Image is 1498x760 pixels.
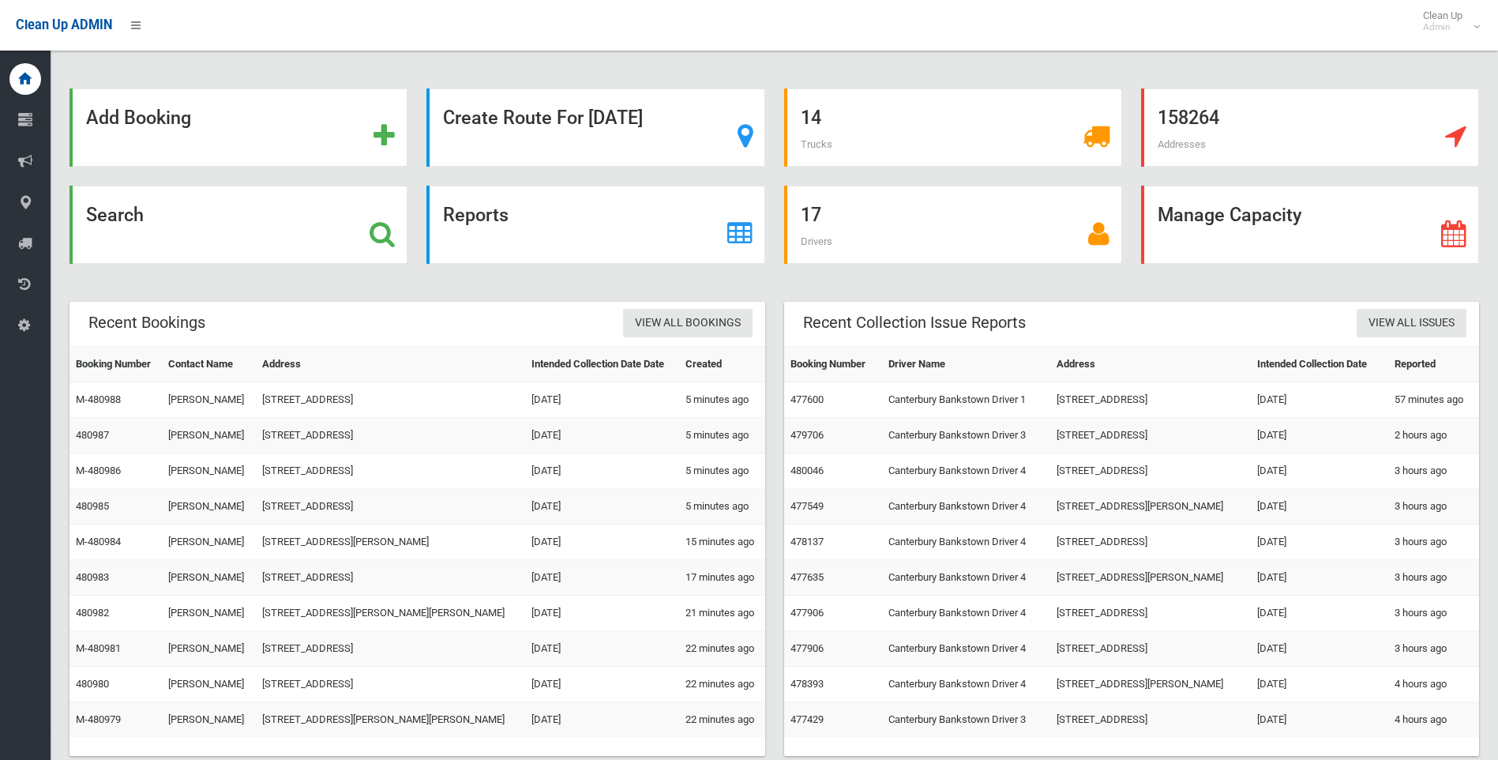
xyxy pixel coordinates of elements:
td: 4 hours ago [1388,667,1479,702]
td: [STREET_ADDRESS] [256,418,525,453]
header: Recent Bookings [69,307,224,338]
strong: Search [86,204,144,226]
a: 477549 [790,500,824,512]
a: View All Bookings [623,309,753,338]
td: [DATE] [1251,631,1388,667]
td: 5 minutes ago [679,453,765,489]
a: 477906 [790,607,824,619]
td: 5 minutes ago [679,489,765,525]
th: Address [256,347,525,382]
td: 22 minutes ago [679,702,765,738]
td: [STREET_ADDRESS] [1050,525,1251,560]
span: Addresses [1158,138,1206,150]
td: 15 minutes ago [679,525,765,560]
td: 3 hours ago [1388,596,1479,631]
td: [PERSON_NAME] [162,453,255,489]
td: [STREET_ADDRESS][PERSON_NAME][PERSON_NAME] [256,702,525,738]
a: View All Issues [1357,309,1466,338]
th: Intended Collection Date Date [525,347,678,382]
td: [DATE] [1251,560,1388,596]
small: Admin [1423,21,1462,33]
a: 477429 [790,713,824,725]
td: [DATE] [1251,382,1388,418]
a: M-480988 [76,393,121,405]
th: Booking Number [69,347,162,382]
td: [DATE] [1251,596,1388,631]
td: Canterbury Bankstown Driver 4 [882,525,1050,560]
a: 480985 [76,500,109,512]
th: Intended Collection Date [1251,347,1388,382]
td: [STREET_ADDRESS] [256,382,525,418]
th: Contact Name [162,347,255,382]
td: [DATE] [1251,525,1388,560]
td: [STREET_ADDRESS] [1050,702,1251,738]
td: 3 hours ago [1388,525,1479,560]
td: 57 minutes ago [1388,382,1479,418]
td: [STREET_ADDRESS] [256,631,525,667]
td: [PERSON_NAME] [162,631,255,667]
a: 478393 [790,678,824,690]
a: Reports [426,186,764,264]
a: 477635 [790,571,824,583]
span: Trucks [801,138,832,150]
td: [STREET_ADDRESS][PERSON_NAME][PERSON_NAME] [256,596,525,631]
strong: Create Route For [DATE] [443,107,643,129]
td: [PERSON_NAME] [162,525,255,560]
td: Canterbury Bankstown Driver 4 [882,631,1050,667]
td: [DATE] [1251,489,1388,525]
td: [PERSON_NAME] [162,489,255,525]
td: [STREET_ADDRESS] [1050,453,1251,489]
a: M-480986 [76,465,121,476]
td: [STREET_ADDRESS] [256,560,525,596]
a: 14 Trucks [784,88,1122,167]
th: Booking Number [784,347,882,382]
td: [PERSON_NAME] [162,667,255,702]
td: [DATE] [525,525,678,560]
span: Drivers [801,235,832,247]
a: 477600 [790,393,824,405]
td: [PERSON_NAME] [162,596,255,631]
td: [DATE] [525,631,678,667]
td: [DATE] [525,489,678,525]
th: Created [679,347,765,382]
td: [STREET_ADDRESS][PERSON_NAME] [1050,667,1251,702]
a: 480046 [790,465,824,476]
td: [DATE] [1251,667,1388,702]
td: 22 minutes ago [679,631,765,667]
td: 22 minutes ago [679,667,765,702]
a: 480980 [76,678,109,690]
td: Canterbury Bankstown Driver 4 [882,560,1050,596]
td: Canterbury Bankstown Driver 1 [882,382,1050,418]
a: Create Route For [DATE] [426,88,764,167]
td: 17 minutes ago [679,560,765,596]
td: [DATE] [1251,702,1388,738]
a: 480987 [76,429,109,441]
td: [PERSON_NAME] [162,702,255,738]
td: [DATE] [1251,418,1388,453]
td: [STREET_ADDRESS][PERSON_NAME] [256,525,525,560]
td: [PERSON_NAME] [162,418,255,453]
td: [STREET_ADDRESS] [256,453,525,489]
span: Clean Up ADMIN [16,17,112,32]
td: Canterbury Bankstown Driver 4 [882,489,1050,525]
td: [STREET_ADDRESS] [256,489,525,525]
td: Canterbury Bankstown Driver 4 [882,453,1050,489]
td: [DATE] [525,596,678,631]
a: M-480981 [76,642,121,654]
td: [DATE] [525,418,678,453]
td: 3 hours ago [1388,489,1479,525]
td: [DATE] [525,382,678,418]
td: [DATE] [525,702,678,738]
td: Canterbury Bankstown Driver 3 [882,418,1050,453]
strong: 14 [801,107,821,129]
td: 3 hours ago [1388,453,1479,489]
td: [DATE] [1251,453,1388,489]
td: [DATE] [525,453,678,489]
td: Canterbury Bankstown Driver 4 [882,667,1050,702]
td: [STREET_ADDRESS] [1050,596,1251,631]
strong: 17 [801,204,821,226]
strong: Reports [443,204,509,226]
a: 479706 [790,429,824,441]
td: [PERSON_NAME] [162,382,255,418]
td: [DATE] [525,667,678,702]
